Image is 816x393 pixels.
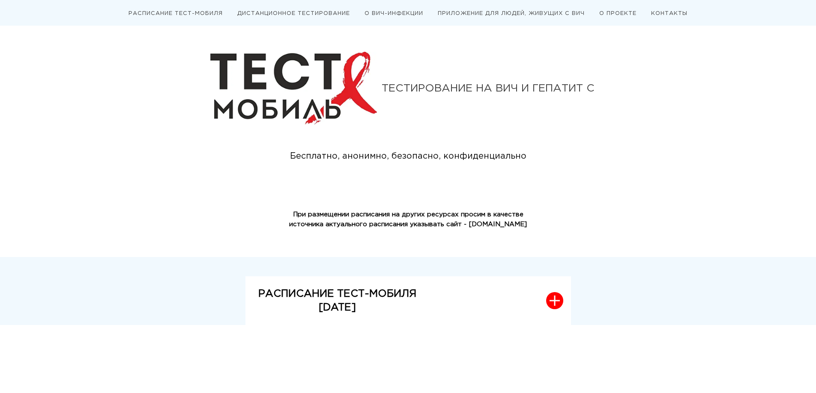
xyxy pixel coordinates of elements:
[289,212,527,227] strong: При размещении расписания на других ресурсах просим в качестве источника актуального расписания у...
[258,289,416,298] strong: РАСПИСАНИЕ ТЕСТ-МОБИЛЯ
[365,11,423,16] a: О ВИЧ-ИНФЕКЦИИ
[438,11,585,16] a: ПРИЛОЖЕНИЕ ДЛЯ ЛЮДЕЙ, ЖИВУЩИХ С ВИЧ
[237,11,350,16] a: ДИСТАНЦИОННОЕ ТЕСТИРОВАНИЕ
[599,11,637,16] a: О ПРОЕКТЕ
[275,150,542,163] div: Бесплатно, анонимно, безопасно, конфиденциально
[245,276,571,325] button: РАСПИСАНИЕ ТЕСТ-МОБИЛЯ[DATE]
[129,11,223,16] a: РАСПИСАНИЕ ТЕСТ-МОБИЛЯ
[258,301,416,314] p: [DATE]
[651,11,687,16] a: КОНТАКТЫ
[382,83,606,94] div: ТЕСТИРОВАНИЕ НА ВИЧ И ГЕПАТИТ С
